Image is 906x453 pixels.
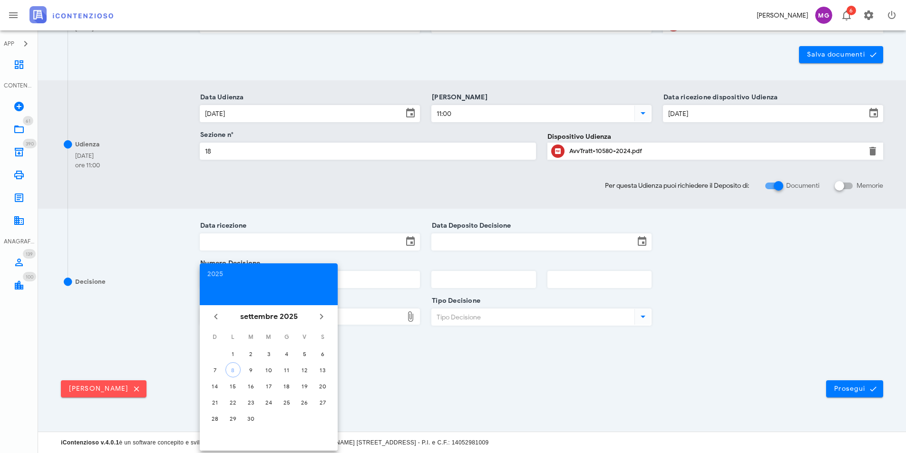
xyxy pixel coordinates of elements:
button: 19 [297,378,312,394]
button: 7 [207,362,223,377]
div: 9 [243,366,258,374]
img: logo-text-2x.png [29,6,113,23]
button: 25 [279,395,294,410]
span: 390 [26,141,34,147]
div: 4 [279,350,294,357]
div: 12 [297,366,312,374]
label: Numero Decisione [197,259,260,268]
div: 20 [315,383,330,390]
th: V [296,329,313,345]
label: Tipo Decisione [429,296,480,306]
button: 14 [207,378,223,394]
button: Distintivo [835,4,857,27]
input: Sezione n° [200,143,535,159]
span: 61 [26,118,30,124]
span: Distintivo [847,6,856,15]
button: 16 [243,378,258,394]
span: 139 [26,251,33,257]
div: 18 [279,383,294,390]
label: [PERSON_NAME] [429,93,487,102]
div: Udienza [75,140,99,149]
label: Decisione [197,296,233,306]
button: 6 [315,346,330,361]
span: MG [815,7,832,24]
button: 20 [315,378,330,394]
div: 30 [243,415,258,422]
th: S [314,329,331,345]
button: Il prossimo mese [313,308,330,325]
button: 10 [261,362,276,377]
button: 23 [243,395,258,410]
button: 2 [243,346,258,361]
div: 1 [225,350,241,357]
label: Memorie [857,181,883,191]
button: 27 [315,395,330,410]
div: 22 [225,399,241,406]
span: Salva documenti [807,50,876,59]
label: Sezione n° [197,130,234,140]
span: Prosegui [834,385,876,393]
button: [PERSON_NAME] [61,380,146,397]
div: 7 [207,366,223,374]
button: 18 [279,378,294,394]
div: [PERSON_NAME] [757,10,808,20]
div: 28 [207,415,223,422]
span: Distintivo [23,116,33,125]
div: 16 [243,383,258,390]
div: 2025 [207,271,330,278]
button: Prosegui [826,380,883,397]
button: Elimina [867,145,878,157]
div: 21 [207,399,223,406]
div: 6 [315,350,330,357]
div: 13 [315,366,330,374]
button: Il mese scorso [207,308,224,325]
button: 4 [279,346,294,361]
div: 29 [225,415,241,422]
div: 2 [243,350,258,357]
button: Salva documenti [799,46,883,63]
div: 10 [261,366,276,374]
div: 3 [261,350,276,357]
label: Dispositivo Udienza [547,132,611,142]
span: 100 [26,274,33,280]
div: 14 [207,383,223,390]
button: 8 [225,362,241,377]
span: Distintivo [23,272,36,281]
th: M [242,329,259,345]
button: 30 [243,411,258,426]
button: 13 [315,362,330,377]
button: 22 [225,395,241,410]
div: ore 11:00 [75,161,100,170]
div: 8 [226,366,240,374]
div: 11 [279,366,294,374]
button: MG [812,4,835,27]
div: AvvTratt-10580-2024.pdf [569,147,861,155]
div: [DATE] [75,151,100,161]
div: ANAGRAFICA [4,237,34,246]
div: 24 [261,399,276,406]
span: Distintivo [23,139,37,148]
div: 27 [315,399,330,406]
label: Documenti [786,181,819,191]
button: 12 [297,362,312,377]
div: 25 [279,399,294,406]
label: Data ricezione dispositivo Udienza [661,93,778,102]
button: Clicca per aprire un'anteprima del file o scaricarlo [551,145,565,158]
button: 11 [279,362,294,377]
button: 29 [225,411,241,426]
th: M [260,329,277,345]
div: 15 [225,383,241,390]
button: 9 [243,362,258,377]
th: L [224,329,242,345]
button: 28 [207,411,223,426]
button: 5 [297,346,312,361]
button: 15 [225,378,241,394]
div: 17 [261,383,276,390]
button: settembre 2025 [236,307,302,326]
button: 24 [261,395,276,410]
div: 19 [297,383,312,390]
th: D [206,329,224,345]
button: 1 [225,346,241,361]
input: Ora Udienza [432,106,633,122]
div: Clicca per aprire un'anteprima del file o scaricarlo [569,144,861,159]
